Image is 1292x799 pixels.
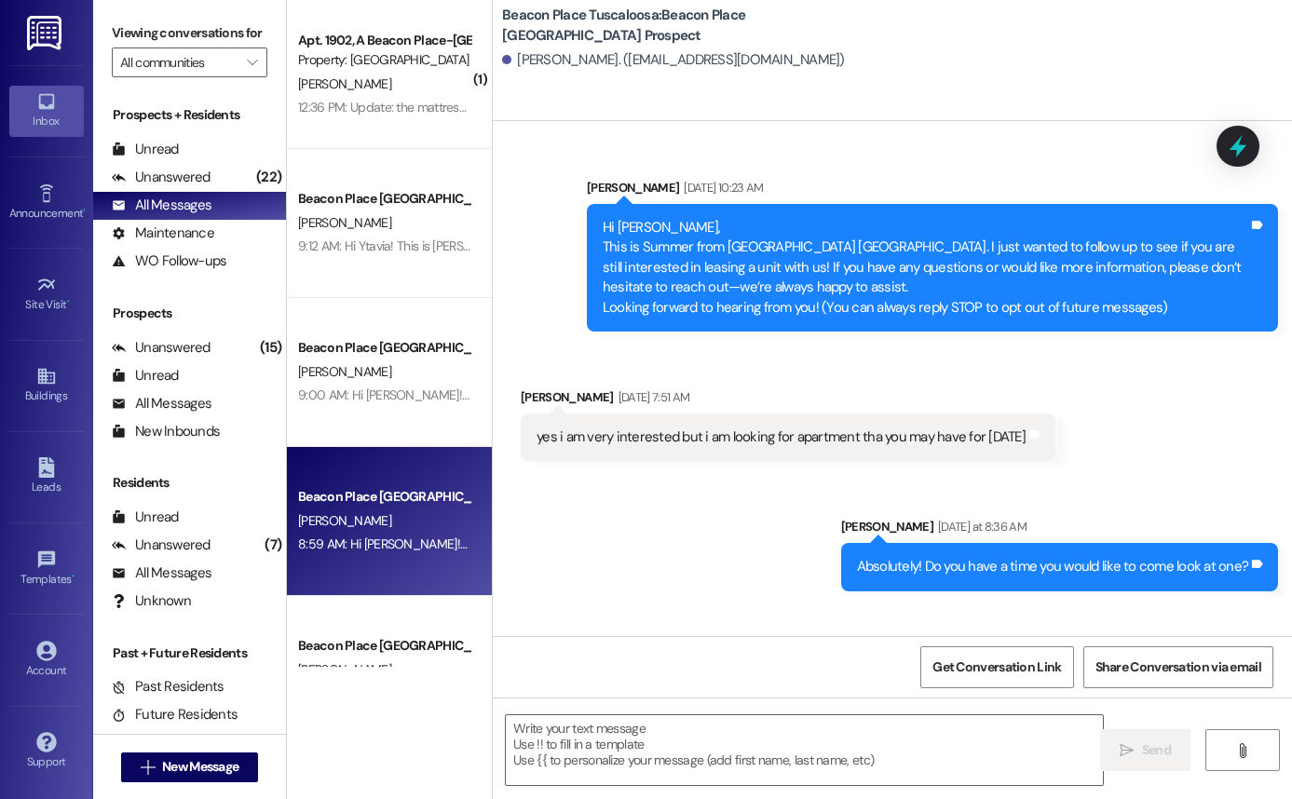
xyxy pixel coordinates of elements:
div: All Messages [112,563,211,583]
input: All communities [120,47,238,77]
div: [PERSON_NAME]. ([EMAIL_ADDRESS][DOMAIN_NAME]) [502,50,845,70]
div: [PERSON_NAME] [587,178,1278,204]
div: [PERSON_NAME] [841,517,1279,543]
span: [PERSON_NAME] [298,661,391,678]
button: New Message [121,752,259,782]
div: 12:36 PM: Update: the mattresses should be gone [DATE] morning from my porch. [298,99,735,115]
div: [DATE] 10:23 AM [679,178,763,197]
img: ResiDesk Logo [27,16,65,50]
i:  [141,760,155,775]
div: (22) [252,163,286,192]
b: Beacon Place Tuscaloosa: Beacon Place [GEOGRAPHIC_DATA] Prospect [502,6,875,46]
i:  [247,55,257,70]
span: [PERSON_NAME] [298,512,391,529]
div: Property: [GEOGRAPHIC_DATA] [GEOGRAPHIC_DATA] [298,50,470,70]
a: Templates • [9,544,84,594]
a: Leads [9,452,84,502]
div: Beacon Place [GEOGRAPHIC_DATA] Prospect [298,487,470,507]
i:  [1120,743,1134,758]
a: Support [9,726,84,777]
div: [PERSON_NAME] [521,387,1055,413]
a: Buildings [9,360,84,411]
div: (15) [255,333,286,362]
span: • [72,570,75,583]
div: Beacon Place [GEOGRAPHIC_DATA] Prospect [298,189,470,209]
div: Future Residents [112,705,238,725]
div: Unanswered [112,338,211,358]
a: Account [9,635,84,685]
div: Prospects + Residents [93,105,286,125]
span: Get Conversation Link [932,657,1061,677]
div: Unread [112,140,179,159]
div: Residents [93,473,286,493]
div: yes i am very interested but i am looking for apartment tha you may have for [DATE] [537,427,1026,447]
div: Past + Future Residents [93,643,286,663]
div: All Messages [112,196,211,215]
div: [DATE] 7:51 AM [614,387,690,407]
button: Send [1100,729,1190,771]
span: Share Conversation via email [1095,657,1261,677]
div: Unread [112,508,179,527]
span: New Message [162,757,238,777]
div: Absolutely! Do you have a time you would like to come look at one? [857,557,1249,576]
div: Apt. 1902, A Beacon Place-[GEOGRAPHIC_DATA] [298,31,470,50]
span: • [83,204,86,217]
div: Unanswered [112,535,211,555]
div: Past Residents [112,677,224,697]
span: • [67,295,70,308]
div: New Inbounds [112,422,220,441]
label: Viewing conversations for [112,19,267,47]
button: Share Conversation via email [1083,646,1273,688]
div: Prospects [93,304,286,323]
div: Unanswered [112,168,211,187]
span: [PERSON_NAME] [298,214,391,231]
div: WO Follow-ups [112,251,226,271]
a: Inbox [9,86,84,136]
button: Get Conversation Link [920,646,1073,688]
span: [PERSON_NAME] [298,363,391,380]
div: (7) [260,531,286,560]
span: Send [1142,740,1171,760]
i:  [1235,743,1249,758]
div: Maintenance [112,223,214,243]
a: Site Visit • [9,269,84,319]
div: Beacon Place [GEOGRAPHIC_DATA] Prospect [298,338,470,358]
div: Unread [112,366,179,386]
div: Unknown [112,591,191,611]
div: All Messages [112,394,211,413]
span: [PERSON_NAME] [298,75,391,92]
div: [DATE] at 8:36 AM [933,517,1027,536]
div: Hi [PERSON_NAME], This is Summer from [GEOGRAPHIC_DATA] [GEOGRAPHIC_DATA]. I just wanted to follo... [603,218,1248,318]
div: Beacon Place [GEOGRAPHIC_DATA] Prospect [298,636,470,656]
